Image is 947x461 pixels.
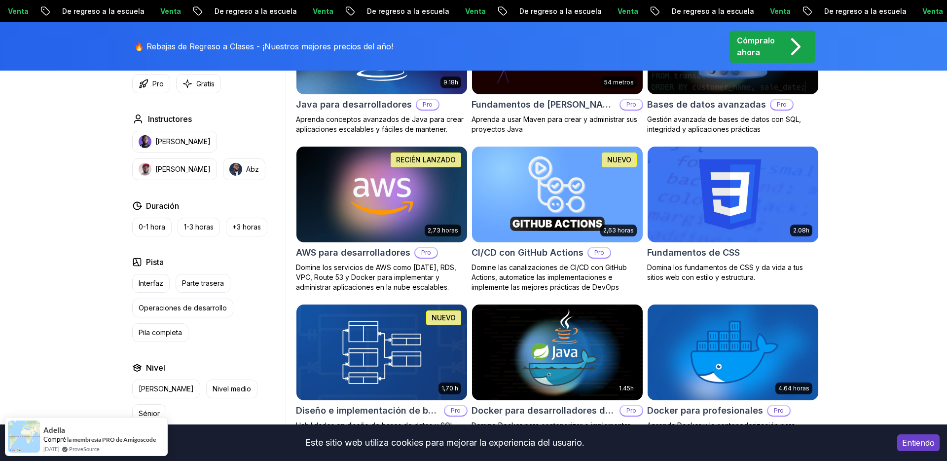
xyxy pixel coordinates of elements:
font: Habilidades en diseño de bases de datos y SQL para un desarrollo backend eficiente y robusto [296,421,454,439]
font: [DATE] [43,446,59,452]
button: Pro [132,74,170,93]
font: Fundamentos de [PERSON_NAME] [472,99,619,110]
button: Gratis [176,74,221,93]
font: Pro [777,101,787,108]
img: Imagen de notificación de prueba social de Provesource [8,421,40,453]
font: Venta [921,7,942,15]
button: imagen del instructorAbz [223,158,265,180]
font: Aprenda Docker y la contenedorización para mejorar la eficiencia de DevOps, optimizar los flujos ... [647,421,816,459]
font: Pro [451,407,461,414]
font: 0-1 hora [139,223,165,231]
font: 54 metros [604,78,634,86]
font: De regreso a la escuela [518,7,600,15]
a: Tarjeta CSS Essentials2.08hFundamentos de CSSDomina los fundamentos de CSS y da vida a tus sitios... [647,146,819,282]
font: Gestión avanzada de bases de datos con SQL, integridad y aplicaciones prácticas [647,115,801,133]
font: Fundamentos de CSS [647,247,740,258]
font: Java para desarrolladores [296,99,412,110]
font: De regreso a la escuela [213,7,295,15]
a: Tarjeta Docker para profesionales4,64 horasDocker para profesionalesProAprenda Docker y la conten... [647,304,819,460]
font: Nivel [146,363,165,373]
button: [PERSON_NAME] [132,380,200,398]
img: imagen del instructor [229,163,242,176]
font: Abz [246,165,259,173]
a: ProveSource [69,445,100,453]
button: 1-3 horas [178,218,220,236]
font: Diseño e implementación de bases de datos [296,405,490,416]
font: ProveSource [69,446,100,452]
font: Pila completa [139,328,182,337]
font: [PERSON_NAME] [155,137,211,146]
img: imagen del instructor [139,135,151,148]
font: Domina los fundamentos de CSS y da vida a tus sitios web con estilo y estructura. [647,263,803,281]
font: Nivel medio [213,384,251,393]
font: 1-3 horas [184,223,214,231]
font: Sénior [139,409,160,418]
font: Docker para profesionales [647,405,763,416]
a: Tarjeta de diseño e implementación de bases de datos1,70 hNUEVODiseño e implementación de bases d... [296,304,468,440]
font: Pista [146,257,164,267]
font: Venta [464,7,484,15]
font: Este sitio web utiliza cookies para mejorar la experiencia del usuario. [305,437,584,448]
font: Pro [152,79,164,88]
font: Pro [594,249,604,256]
font: Domine las canalizaciones de CI/CD con GitHub Actions, automatice las implementaciones e implemen... [472,263,627,291]
font: 2,73 horas [428,227,458,234]
font: Pro [626,407,636,414]
img: Tarjeta de AWS para desarrolladores [292,144,471,244]
img: imagen del instructor [139,163,151,176]
font: Parte trasera [182,279,224,287]
font: Domine los servicios de AWS como [DATE], RDS, VPC, Route 53 y Docker para implementar y administr... [296,263,456,291]
font: Entiendo [902,438,935,448]
a: Tarjeta Docker para desarrolladores de Java1.45hDocker para desarrolladores de JavaProDomine Dock... [472,304,643,460]
font: 4,64 horas [778,384,809,392]
font: Aprenda conceptos avanzados de Java para crear aplicaciones escalables y fáciles de mantener. [296,115,464,133]
font: Venta [768,7,789,15]
font: Compré [43,435,66,443]
a: Tarjeta de AWS para desarrolladores2,73 horasRECIÉN LANZADOAWS para desarrolladoresProDomine los ... [296,146,468,292]
font: De regreso a la escuela [823,7,905,15]
font: [PERSON_NAME] [155,165,211,173]
img: CI/CD con tarjeta de Acciones de GitHub [472,147,643,242]
font: Operaciones de desarrollo [139,304,227,312]
font: 2,63 horas [603,227,634,234]
a: CI/CD con tarjeta de Acciones de GitHub2,63 horasNUEVOCI/CD con GitHub ActionsProDomine las canal... [472,146,643,292]
font: Docker para desarrolladores de Java [472,405,635,416]
font: De regreso a la escuela [670,7,753,15]
img: Tarjeta CSS Essentials [648,147,818,242]
font: CI/CD con GitHub Actions [472,247,583,258]
button: +3 horas [226,218,267,236]
button: Pila completa [132,323,188,342]
img: Tarjeta de diseño e implementación de bases de datos [296,305,467,400]
font: Domine Docker para contenerizar e implementar aplicaciones Java de forma eficiente. Desde la inte... [472,421,643,459]
font: Duración [146,201,179,211]
font: AWS para desarrolladores [296,247,410,258]
font: Venta [616,7,637,15]
font: Gratis [196,79,215,88]
img: Tarjeta Docker para profesionales [648,305,818,400]
button: Operaciones de desarrollo [132,299,233,317]
font: Instructores [148,114,192,124]
font: Adella [43,425,65,434]
button: Sénior [132,404,166,423]
font: Pro [423,101,433,108]
img: Tarjeta Docker para desarrolladores de Java [472,305,643,400]
font: Aprenda a usar Maven para crear y administrar sus proyectos Java [472,115,637,133]
button: 0-1 hora [132,218,172,236]
font: De regreso a la escuela [61,7,143,15]
button: Parte trasera [176,274,230,293]
font: 1,70 h [441,384,458,392]
font: 🔥 Rebajas de Regreso a Clases - ¡Nuestros mejores precios del año! [134,41,393,51]
font: Venta [311,7,332,15]
font: RECIÉN LANZADO [396,155,456,164]
font: Pro [421,249,431,256]
font: +3 horas [232,223,261,231]
button: imagen del instructor[PERSON_NAME] [132,158,217,180]
font: 9.18h [443,78,458,86]
a: la membresía PRO de Amigoscode [67,436,156,443]
font: Interfaz [139,279,163,287]
font: 1.45h [619,384,634,392]
font: Venta [159,7,180,15]
button: Nivel medio [206,380,257,398]
font: De regreso a la escuela [365,7,448,15]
